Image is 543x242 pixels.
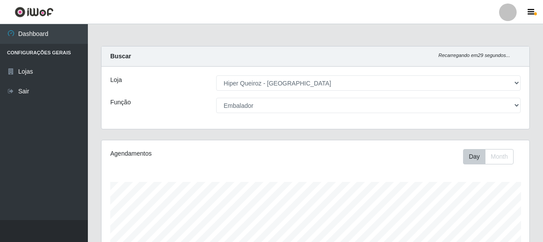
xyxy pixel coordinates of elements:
div: Toolbar with button groups [463,149,521,164]
label: Função [110,98,131,107]
button: Day [463,149,485,164]
label: Loja [110,75,122,85]
div: First group [463,149,514,164]
button: Month [485,149,514,164]
div: Agendamentos [110,149,274,158]
img: CoreUI Logo [14,7,54,18]
i: Recarregando em 29 segundos... [438,53,510,58]
strong: Buscar [110,53,131,60]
